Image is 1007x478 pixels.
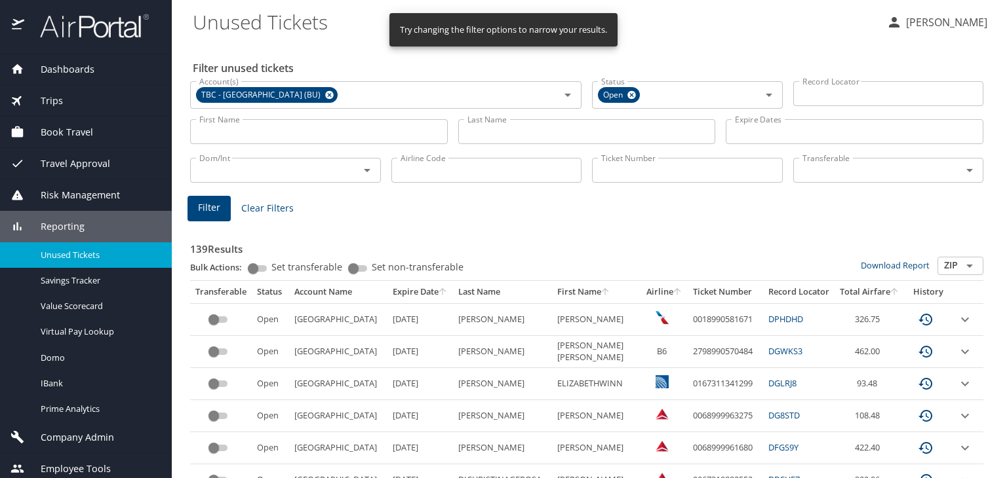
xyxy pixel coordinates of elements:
[252,303,289,335] td: Open
[24,125,93,139] span: Book Travel
[656,439,669,452] img: Delta Airlines
[387,303,453,335] td: [DATE]
[24,156,110,171] span: Travel Approval
[861,259,930,271] a: Download Report
[24,94,63,108] span: Trips
[688,432,763,464] td: 0068999961680
[835,303,905,335] td: 326.75
[688,281,763,303] th: Ticket Number
[400,17,607,43] div: Try changing the filter options to narrow your results.
[193,1,876,42] h1: Unused Tickets
[453,281,552,303] th: Last Name
[552,281,641,303] th: First Name
[41,300,156,312] span: Value Scorecard
[453,432,552,464] td: [PERSON_NAME]
[252,368,289,400] td: Open
[41,377,156,390] span: IBank
[252,336,289,368] td: Open
[835,281,905,303] th: Total Airfare
[598,88,631,102] span: Open
[358,161,376,179] button: Open
[960,257,979,275] button: Open
[641,281,688,303] th: Airline
[598,87,640,103] div: Open
[24,62,94,77] span: Dashboards
[957,440,973,456] button: expand row
[835,336,905,368] td: 462.00
[552,400,641,432] td: [PERSON_NAME]
[763,281,835,303] th: Record Locator
[198,200,220,216] span: Filter
[835,368,905,400] td: 93.48
[768,377,797,389] a: DGLRJ8
[196,88,328,102] span: TBC - [GEOGRAPHIC_DATA] (BU)
[289,400,387,432] td: [GEOGRAPHIC_DATA]
[24,462,111,476] span: Employee Tools
[241,200,294,217] span: Clear Filters
[190,234,983,257] h3: 139 Results
[760,86,778,104] button: Open
[890,288,899,297] button: sort
[24,430,114,445] span: Company Admin
[387,336,453,368] td: [DATE]
[552,336,641,368] td: [PERSON_NAME] [PERSON_NAME]
[673,288,682,297] button: sort
[41,249,156,261] span: Unused Tickets
[196,87,338,103] div: TBC - [GEOGRAPHIC_DATA] (BU)
[688,400,763,432] td: 0068999963275
[656,407,669,420] img: Delta Airlines
[289,432,387,464] td: [GEOGRAPHIC_DATA]
[387,368,453,400] td: [DATE]
[190,261,252,273] p: Bulk Actions:
[768,441,799,453] a: DFGS9Y
[881,10,993,34] button: [PERSON_NAME]
[957,344,973,359] button: expand row
[768,409,800,421] a: DG8STD
[657,345,667,357] span: B6
[902,14,987,30] p: [PERSON_NAME]
[453,303,552,335] td: [PERSON_NAME]
[193,58,986,79] h2: Filter unused tickets
[957,408,973,424] button: expand row
[289,336,387,368] td: [GEOGRAPHIC_DATA]
[252,281,289,303] th: Status
[957,312,973,327] button: expand row
[835,400,905,432] td: 108.48
[559,86,577,104] button: Open
[957,376,973,392] button: expand row
[252,400,289,432] td: Open
[41,274,156,287] span: Savings Tracker
[289,281,387,303] th: Account Name
[387,400,453,432] td: [DATE]
[24,188,120,202] span: Risk Management
[656,311,669,324] img: American Airlines
[252,432,289,464] td: Open
[12,13,26,39] img: icon-airportal.png
[41,403,156,415] span: Prime Analytics
[387,281,453,303] th: Expire Date
[768,313,803,325] a: DPHDHD
[271,263,342,272] span: Set transferable
[552,303,641,335] td: [PERSON_NAME]
[26,13,149,39] img: airportal-logo.png
[768,345,802,357] a: DGWKS3
[289,303,387,335] td: [GEOGRAPHIC_DATA]
[195,286,247,298] div: Transferable
[439,288,448,297] button: sort
[372,263,464,272] span: Set non-transferable
[688,368,763,400] td: 0167311341299
[835,432,905,464] td: 422.40
[24,219,85,234] span: Reporting
[41,325,156,338] span: Virtual Pay Lookup
[41,352,156,364] span: Domo
[552,368,641,400] td: ELIZABETHWINN
[552,432,641,464] td: [PERSON_NAME]
[656,375,669,388] img: United Airlines
[453,400,552,432] td: [PERSON_NAME]
[453,368,552,400] td: [PERSON_NAME]
[236,196,299,221] button: Clear Filters
[688,336,763,368] td: 2798990570484
[601,288,610,297] button: sort
[905,281,952,303] th: History
[289,368,387,400] td: [GEOGRAPHIC_DATA]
